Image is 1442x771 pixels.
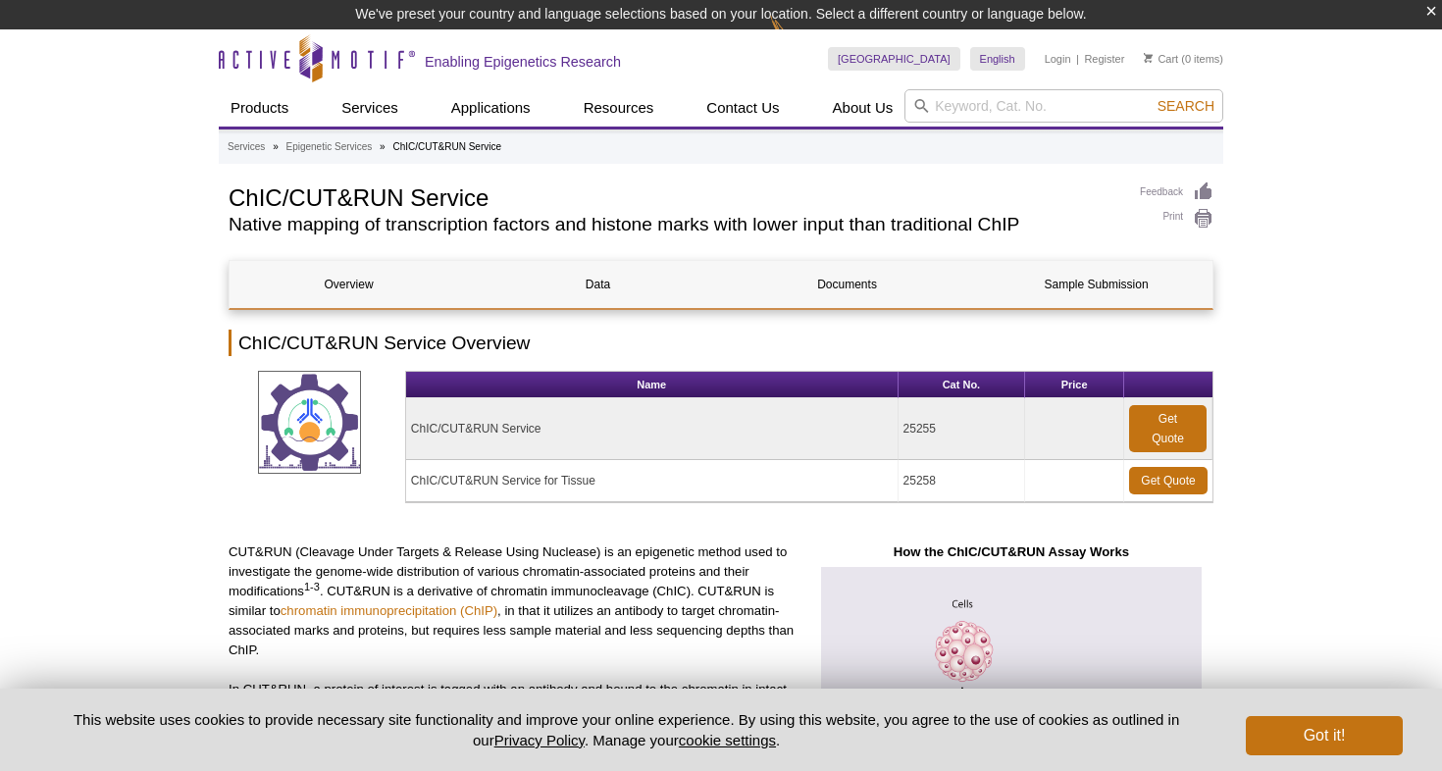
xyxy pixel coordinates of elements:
[304,581,320,592] sup: 1-3
[406,398,899,460] td: ChIC/CUT&RUN Service
[1025,372,1124,398] th: Price
[894,544,1129,559] strong: How the ChIC/CUT&RUN Assay Works
[392,141,501,152] li: ChIC/CUT&RUN Service
[899,398,1026,460] td: 25255
[479,261,717,308] a: Data
[1129,405,1207,452] a: Get Quote
[899,460,1026,502] td: 25258
[229,181,1120,211] h1: ChIC/CUT&RUN Service
[1084,52,1124,66] a: Register
[970,47,1025,71] a: English
[229,216,1120,233] h2: Native mapping of transcription factors and histone marks with lower input than traditional ChIP
[330,89,410,127] a: Services
[228,138,265,156] a: Services
[1076,47,1079,71] li: |
[281,603,497,618] a: chromatin immunoprecipitation (ChIP)
[695,89,791,127] a: Contact Us
[425,53,621,71] h2: Enabling Epigenetics Research
[230,261,468,308] a: Overview
[273,141,279,152] li: »
[1045,52,1071,66] a: Login
[258,371,361,474] img: ChIC/CUT&RUN Service
[821,89,905,127] a: About Us
[1144,47,1223,71] li: (0 items)
[1246,716,1403,755] button: Got it!
[439,89,542,127] a: Applications
[229,542,795,660] p: CUT&RUN (Cleavage Under Targets & Release Using Nuclease) is an epigenetic method used to investi...
[285,138,372,156] a: Epigenetic Services
[679,732,776,748] button: cookie settings
[828,47,960,71] a: [GEOGRAPHIC_DATA]
[572,89,666,127] a: Resources
[904,89,1223,123] input: Keyword, Cat. No.
[1158,98,1214,114] span: Search
[1152,97,1220,115] button: Search
[728,261,966,308] a: Documents
[1144,53,1153,63] img: Your Cart
[39,709,1213,750] p: This website uses cookies to provide necessary site functionality and improve your online experie...
[1144,52,1178,66] a: Cart
[1140,208,1213,230] a: Print
[1129,467,1208,494] a: Get Quote
[1140,181,1213,203] a: Feedback
[899,372,1026,398] th: Cat No.
[494,732,585,748] a: Privacy Policy
[229,330,1213,356] h2: ChIC/CUT&RUN Service Overview
[770,15,822,61] img: Change Here
[219,89,300,127] a: Products
[380,141,386,152] li: »
[406,460,899,502] td: ChIC/CUT&RUN Service for Tissue
[977,261,1215,308] a: Sample Submission
[406,372,899,398] th: Name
